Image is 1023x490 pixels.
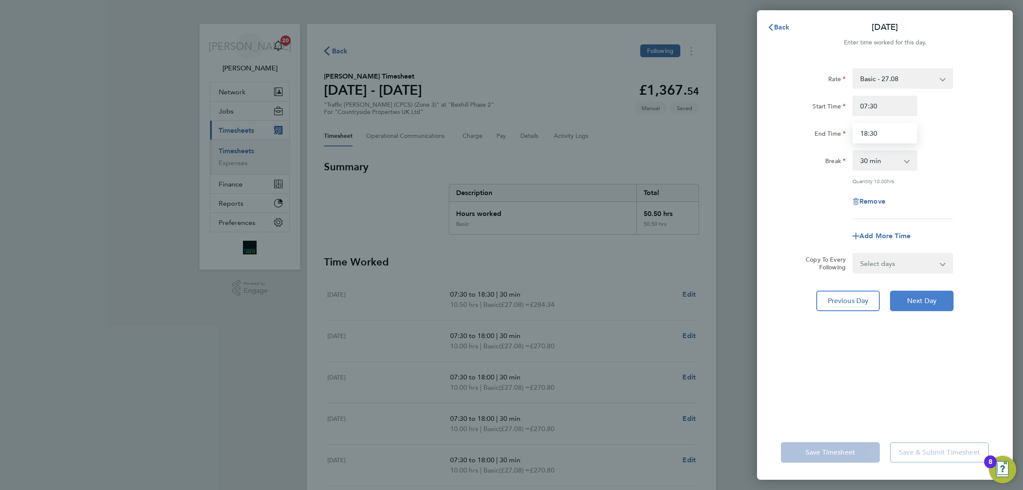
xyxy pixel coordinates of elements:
button: Next Day [890,291,954,311]
input: E.g. 18:00 [852,123,917,143]
label: Copy To Every Following [799,256,846,271]
input: E.g. 08:00 [852,96,917,116]
label: Rate [828,75,846,85]
span: Back [774,23,790,31]
div: Quantity: hrs [852,178,953,184]
button: Remove [852,198,885,205]
div: 8 [988,462,992,473]
label: Break [825,157,846,167]
span: Remove [859,197,885,205]
p: [DATE] [872,21,898,33]
button: Previous Day [816,291,880,311]
label: Start Time [812,102,846,113]
button: Add More Time [852,233,910,239]
span: Add More Time [859,232,910,240]
span: 10.00 [874,178,887,184]
label: End Time [815,130,846,140]
span: Next Day [907,297,936,305]
button: Open Resource Center, 8 new notifications [989,456,1016,483]
button: Back [759,19,798,36]
span: Previous Day [828,297,869,305]
div: Enter time worked for this day. [757,38,1013,48]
